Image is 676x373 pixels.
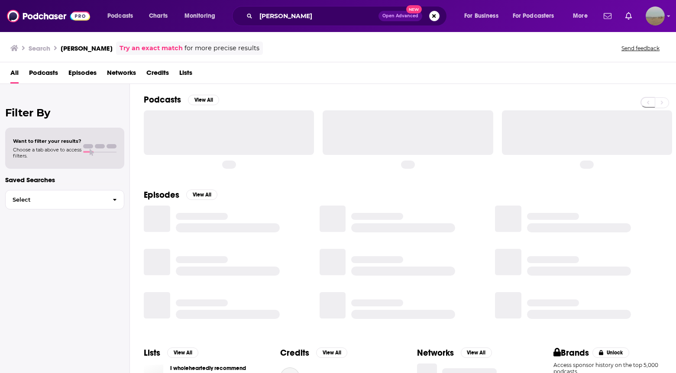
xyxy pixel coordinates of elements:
a: Credits [146,66,169,84]
img: Podchaser - Follow, Share and Rate Podcasts [7,8,90,24]
span: New [406,5,422,13]
h2: Podcasts [144,94,181,105]
span: Podcasts [107,10,133,22]
a: Charts [143,9,173,23]
a: EpisodesView All [144,190,217,200]
a: CreditsView All [280,347,347,358]
span: For Business [464,10,498,22]
h2: Filter By [5,106,124,119]
a: Show notifications dropdown [600,9,615,23]
h3: [PERSON_NAME] [61,44,113,52]
h2: Credits [280,347,309,358]
button: View All [167,347,198,358]
a: Show notifications dropdown [622,9,635,23]
button: Unlock [592,347,629,358]
span: Charts [149,10,168,22]
button: open menu [458,9,509,23]
span: Want to filter your results? [13,138,81,144]
h2: Episodes [144,190,179,200]
a: Episodes [68,66,97,84]
span: More [573,10,588,22]
p: Saved Searches [5,176,124,184]
button: Open AdvancedNew [378,11,422,21]
h2: Networks [417,347,454,358]
h2: Lists [144,347,160,358]
a: Networks [107,66,136,84]
a: Podcasts [29,66,58,84]
a: ListsView All [144,347,198,358]
span: Select [6,197,106,203]
button: View All [186,190,217,200]
a: PodcastsView All [144,94,219,105]
button: open menu [178,9,226,23]
span: Monitoring [184,10,215,22]
button: Show profile menu [646,6,665,26]
button: View All [461,347,492,358]
button: Send feedback [619,45,662,52]
h2: Brands [553,347,589,358]
img: User Profile [646,6,665,26]
button: View All [188,95,219,105]
a: All [10,66,19,84]
span: Logged in as shenderson [646,6,665,26]
span: For Podcasters [513,10,554,22]
input: Search podcasts, credits, & more... [256,9,378,23]
div: Search podcasts, credits, & more... [240,6,455,26]
button: View All [316,347,347,358]
button: open menu [101,9,144,23]
a: Try an exact match [120,43,183,53]
span: for more precise results [184,43,259,53]
button: open menu [567,9,598,23]
h3: Search [29,44,50,52]
button: Select [5,190,124,209]
span: Open Advanced [382,14,418,18]
a: NetworksView All [417,347,492,358]
a: Lists [179,66,192,84]
span: Choose a tab above to access filters. [13,147,81,159]
button: open menu [507,9,567,23]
